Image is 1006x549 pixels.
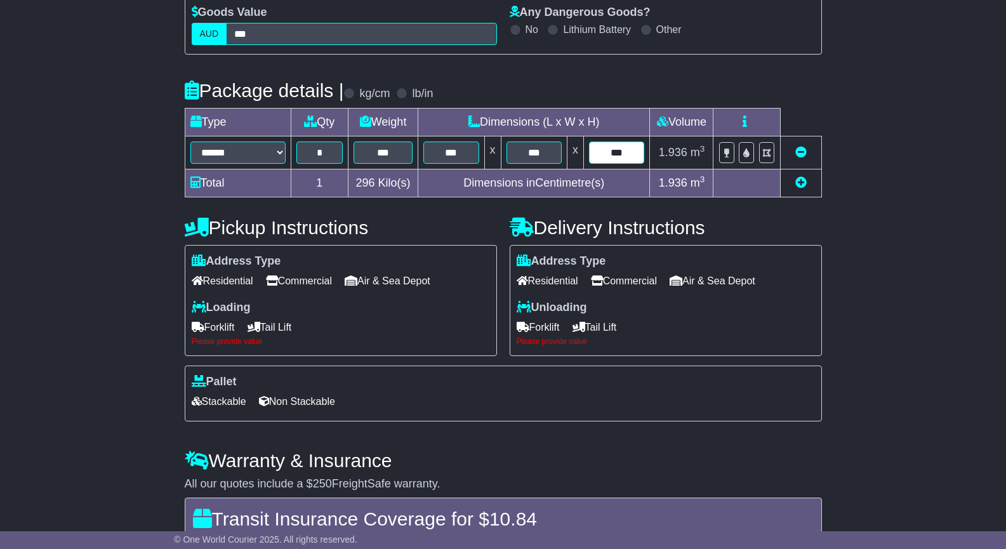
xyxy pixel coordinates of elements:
a: Remove this item [795,146,807,159]
label: Unloading [517,301,587,315]
span: 10.84 [489,508,537,529]
td: Dimensions in Centimetre(s) [418,169,650,197]
sup: 3 [700,175,705,184]
label: AUD [192,23,227,45]
label: lb/in [412,87,433,101]
span: 250 [313,477,332,490]
td: Qty [291,108,348,136]
label: Pallet [192,375,237,389]
span: Residential [192,271,253,291]
span: m [691,176,705,189]
span: Forklift [192,317,235,337]
a: Add new item [795,176,807,189]
span: m [691,146,705,159]
span: Commercial [591,271,657,291]
span: Non Stackable [259,392,335,411]
td: x [484,136,501,169]
label: Loading [192,301,251,315]
span: Tail Lift [572,317,617,337]
label: Goods Value [192,6,267,20]
h4: Package details | [185,80,344,101]
label: Any Dangerous Goods? [510,6,651,20]
label: No [526,23,538,36]
td: Total [185,169,291,197]
span: Stackable [192,392,246,411]
span: 1.936 [659,146,687,159]
label: Address Type [517,255,606,268]
div: Please provide value [192,337,490,346]
label: Other [656,23,682,36]
td: Type [185,108,291,136]
span: © One World Courier 2025. All rights reserved. [174,534,357,545]
div: Please provide value [517,337,815,346]
td: Weight [348,108,418,136]
h4: Pickup Instructions [185,217,497,238]
span: Air & Sea Depot [345,271,430,291]
span: 1.936 [659,176,687,189]
td: Kilo(s) [348,169,418,197]
span: Tail Lift [248,317,292,337]
span: Residential [517,271,578,291]
h4: Transit Insurance Coverage for $ [193,508,814,529]
div: All our quotes include a $ FreightSafe warranty. [185,477,822,491]
td: 1 [291,169,348,197]
span: Forklift [517,317,560,337]
td: Volume [650,108,713,136]
h4: Warranty & Insurance [185,450,822,471]
span: Commercial [266,271,332,291]
sup: 3 [700,144,705,154]
h4: Delivery Instructions [510,217,822,238]
td: Dimensions (L x W x H) [418,108,650,136]
td: x [567,136,583,169]
span: 296 [356,176,375,189]
span: Air & Sea Depot [670,271,755,291]
label: kg/cm [359,87,390,101]
label: Address Type [192,255,281,268]
label: Lithium Battery [563,23,631,36]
